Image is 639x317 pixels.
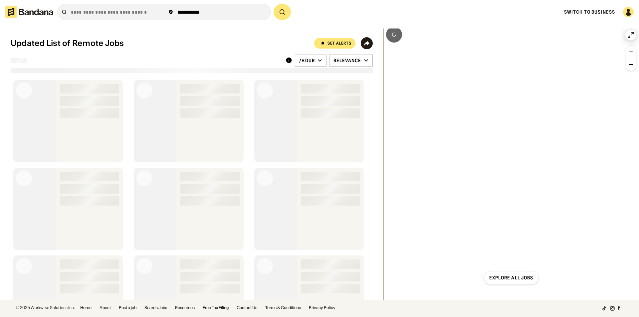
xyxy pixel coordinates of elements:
a: Free Tax Filing [203,306,229,310]
a: Search Jobs [144,306,167,310]
div: Relevance [333,58,361,64]
a: Post a job [119,306,136,310]
a: Switch to Business [564,9,615,15]
div: Updated List of Remote Jobs [11,39,124,48]
div: Set Alerts [327,41,351,45]
div: Explore all jobs [489,275,533,280]
img: Bandana logotype [5,6,53,18]
a: Terms & Conditions [265,306,301,310]
div: © 2025 Workwise Solutions Inc. [16,306,75,310]
a: Contact Us [237,306,257,310]
div: /hour [299,58,315,64]
a: About [100,306,111,310]
a: Resources [175,306,195,310]
a: Home [80,306,92,310]
div: grid [11,77,372,300]
a: Privacy Policy [309,306,335,310]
